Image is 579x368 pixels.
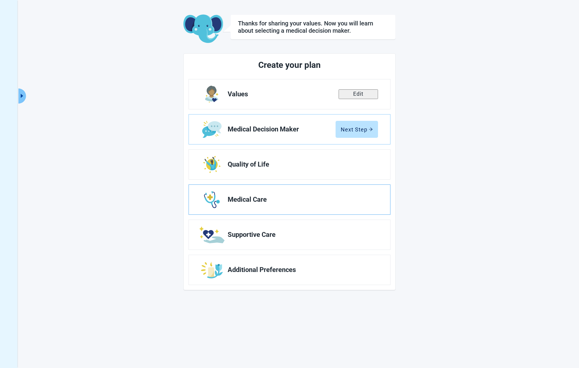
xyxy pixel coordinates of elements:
span: caret-right [19,93,25,99]
button: Expand menu [18,88,26,104]
button: Edit [339,89,378,99]
span: Additional Preferences [228,266,373,274]
span: arrow-right [369,127,373,131]
a: Edit Values section [189,79,390,109]
a: Edit Medical Care section [189,185,390,214]
a: Edit Supportive Care section [189,220,390,250]
h2: Create your plan [211,58,368,72]
a: Edit Quality of Life section [189,150,390,179]
main: Main content [123,15,456,290]
span: Medical Decision Maker [228,126,336,133]
div: Thanks for sharing your values. Now you will learn about selecting a medical decision maker. [238,20,388,34]
button: Next Steparrow-right [336,121,378,138]
a: Edit Medical Decision Maker section [189,114,390,144]
span: Supportive Care [228,231,373,238]
div: Next Step [341,126,373,132]
span: Values [228,91,339,98]
img: Koda Elephant [183,15,223,44]
div: Edit [353,91,363,97]
span: Medical Care [228,196,373,203]
a: Edit Additional Preferences section [189,255,390,285]
span: Quality of Life [228,161,373,168]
